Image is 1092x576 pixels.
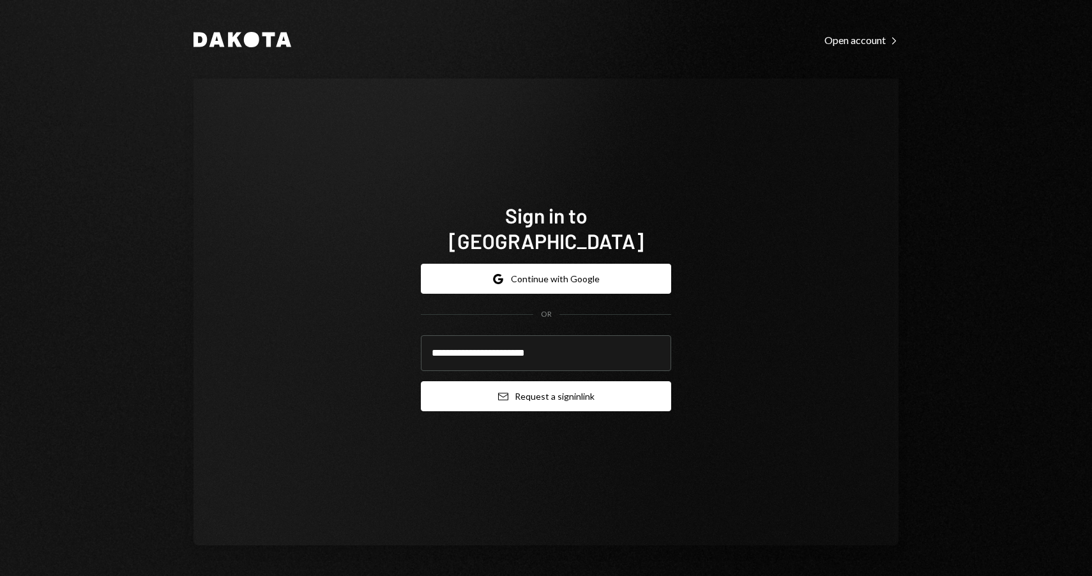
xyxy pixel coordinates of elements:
[421,202,671,254] h1: Sign in to [GEOGRAPHIC_DATA]
[421,381,671,411] button: Request a signinlink
[421,264,671,294] button: Continue with Google
[824,33,899,47] a: Open account
[824,34,899,47] div: Open account
[541,309,552,320] div: OR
